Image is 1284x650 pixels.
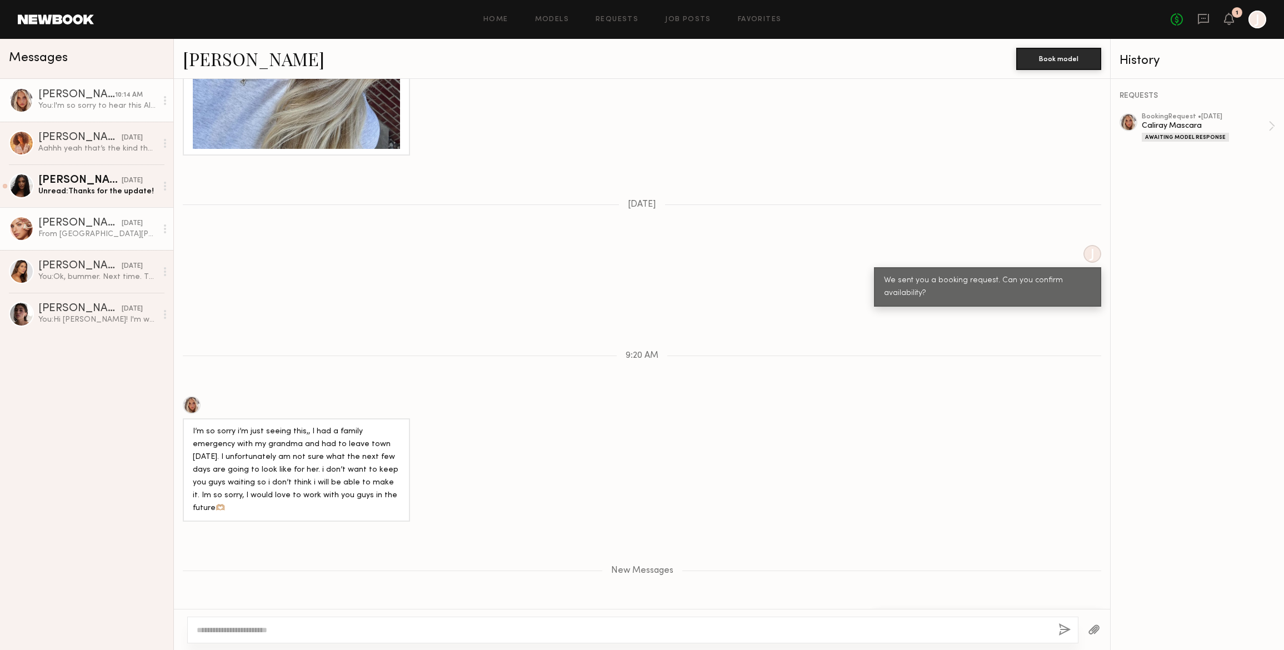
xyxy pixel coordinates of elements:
a: J [1248,11,1266,28]
div: booking Request • [DATE] [1142,113,1268,121]
a: Models [535,16,569,23]
a: Book model [1016,53,1101,63]
div: I’m so sorry i’m just seeing this,, I had a family emergency with my grandma and had to leave tow... [193,426,400,515]
div: [PERSON_NAME] [38,303,122,314]
div: We sent you a booking request. Can you confirm availability? [884,274,1091,300]
a: Job Posts [665,16,711,23]
a: Favorites [738,16,782,23]
span: Messages [9,52,68,64]
span: New Messages [611,566,673,576]
a: Requests [596,16,638,23]
div: You: Hi [PERSON_NAME]! I'm writing on behalf of makeup brand caliray. We are interested in hiring... [38,314,157,325]
div: REQUESTS [1120,92,1275,100]
div: [PERSON_NAME] [38,218,122,229]
div: [DATE] [122,133,143,143]
div: Aahhh yeah that’s the kind that freaks me out haha. But we can feel it out for sure. [38,143,157,154]
div: 1 [1236,10,1238,16]
div: 10:14 AM [115,90,143,101]
span: [DATE] [628,200,656,209]
div: [DATE] [122,176,143,186]
div: [DATE] [122,218,143,229]
div: [PERSON_NAME] [38,132,122,143]
div: You: Ok, bummer. Next time. Thanks! [38,272,157,282]
button: Book model [1016,48,1101,70]
a: [PERSON_NAME] [183,47,324,71]
div: Unread: Thanks for the update! [38,186,157,197]
div: From [GEOGRAPHIC_DATA][PERSON_NAME] [38,229,157,239]
a: bookingRequest •[DATE]Caliray MascaraAwaiting Model Response [1142,113,1275,142]
div: [DATE] [122,304,143,314]
div: [DATE] [122,261,143,272]
div: You: I'm so sorry to hear this Allea. Wishing you and your family the best. [38,101,157,111]
span: 9:20 AM [626,351,658,361]
div: [PERSON_NAME] [38,261,122,272]
a: Home [483,16,508,23]
div: Caliray Mascara [1142,121,1268,131]
div: Awaiting Model Response [1142,133,1229,142]
div: [PERSON_NAME] [38,175,122,186]
div: History [1120,54,1275,67]
div: [PERSON_NAME] [38,89,115,101]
